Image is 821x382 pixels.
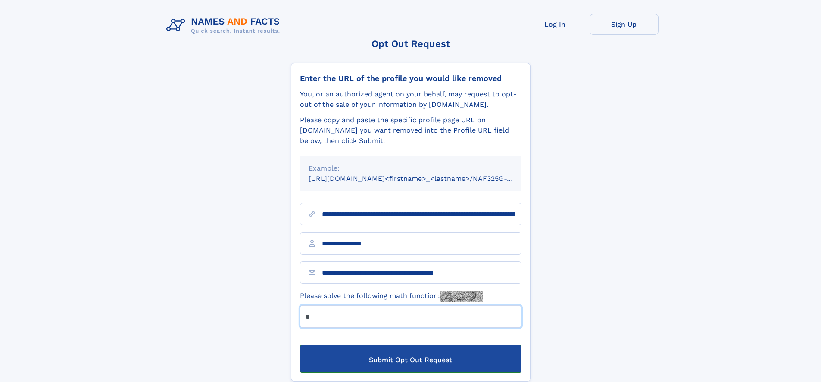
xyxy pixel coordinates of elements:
div: Please copy and paste the specific profile page URL on [DOMAIN_NAME] you want removed into the Pr... [300,115,521,146]
div: You, or an authorized agent on your behalf, may request to opt-out of the sale of your informatio... [300,89,521,110]
div: Enter the URL of the profile you would like removed [300,74,521,83]
a: Log In [521,14,590,35]
small: [URL][DOMAIN_NAME]<firstname>_<lastname>/NAF325G-xxxxxxxx [309,174,538,183]
div: Example: [309,163,513,174]
a: Sign Up [590,14,659,35]
button: Submit Opt Out Request [300,345,521,373]
label: Please solve the following math function: [300,291,483,302]
img: Logo Names and Facts [163,14,287,37]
